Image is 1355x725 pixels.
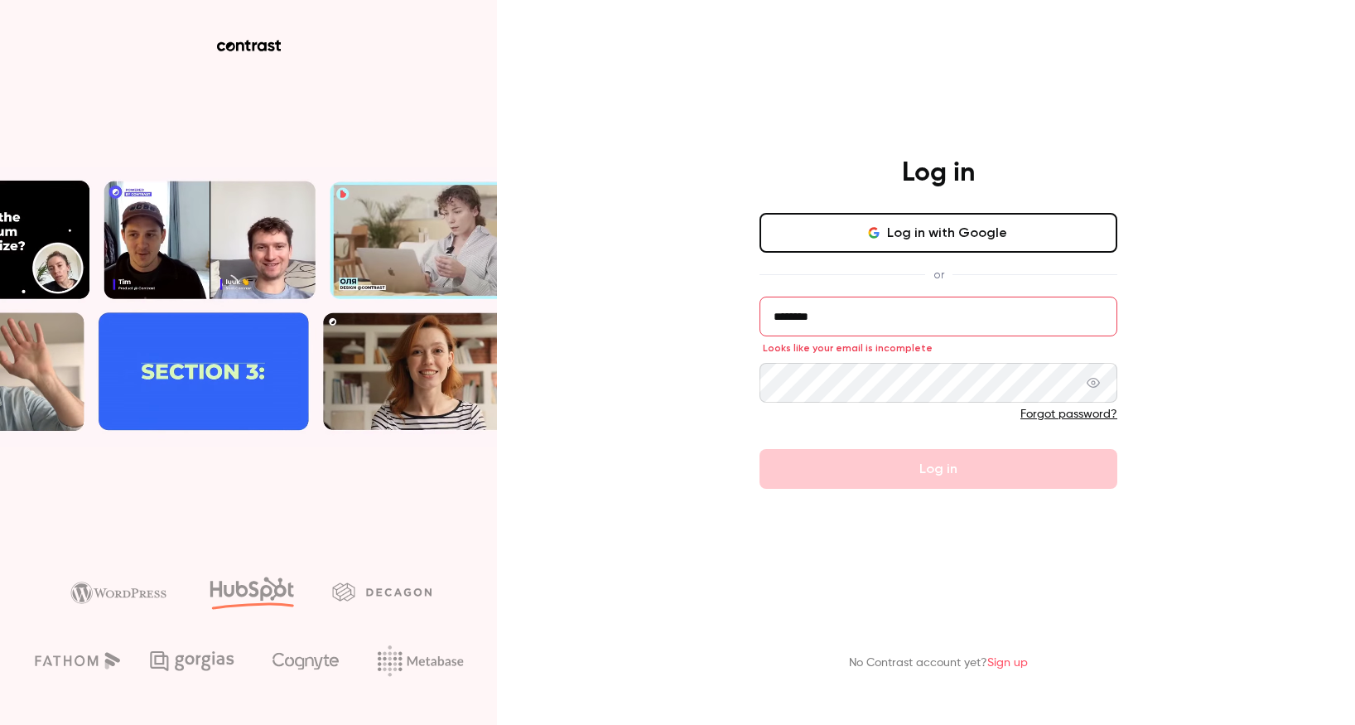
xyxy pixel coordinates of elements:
a: Sign up [987,657,1028,669]
a: Forgot password? [1020,408,1117,420]
button: Log in with Google [759,213,1117,253]
h4: Log in [902,157,975,190]
img: decagon [332,582,432,601]
span: or [925,266,952,283]
span: Looks like your email is incomplete [763,341,933,355]
p: No Contrast account yet? [849,655,1028,672]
